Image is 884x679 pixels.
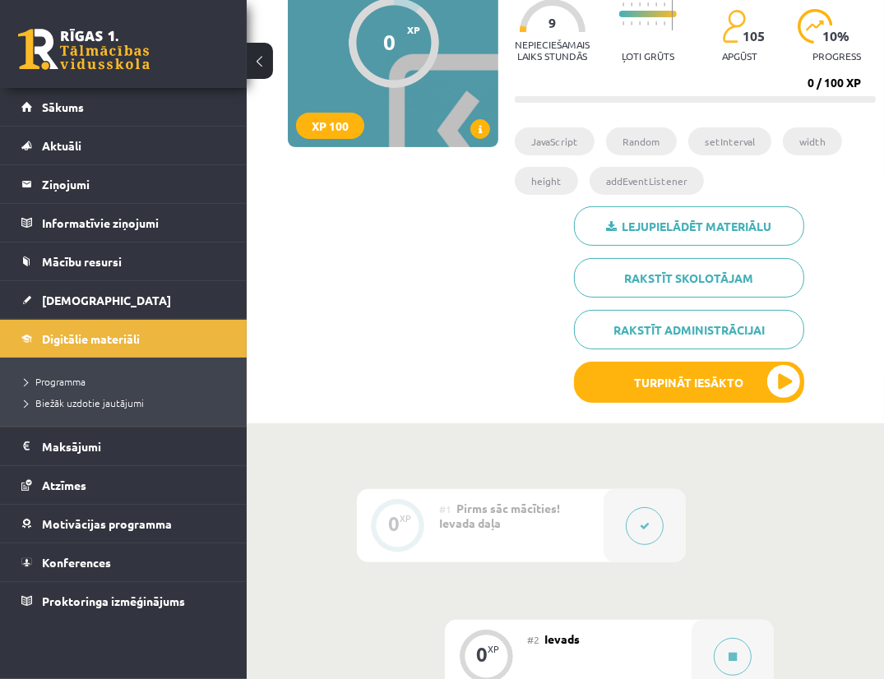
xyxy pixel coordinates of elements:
a: Konferences [21,543,226,581]
span: 10 % [823,29,851,44]
a: Digitālie materiāli [21,320,226,358]
a: Lejupielādēt materiālu [574,206,804,246]
span: Proktoringa izmēģinājums [42,594,185,608]
div: 0 [383,30,396,54]
a: Aktuāli [21,127,226,164]
p: progress [812,50,861,62]
legend: Ziņojumi [42,165,226,203]
button: Turpināt iesākto [574,362,804,403]
img: icon-short-line-57e1e144782c952c97e751825c79c345078a6d821885a25fce030b3d8c18986b.svg [639,2,641,7]
a: [DEMOGRAPHIC_DATA] [21,281,226,319]
p: Nepieciešamais laiks stundās [515,39,590,62]
div: XP 100 [296,113,364,139]
div: XP [488,644,499,654]
a: Sākums [21,88,226,126]
span: 105 [743,29,765,44]
span: Motivācijas programma [42,516,172,531]
p: apgūst [722,50,757,62]
span: XP [407,24,420,35]
a: Motivācijas programma [21,505,226,543]
span: [DEMOGRAPHIC_DATA] [42,293,171,307]
li: height [515,167,578,195]
p: Ļoti grūts [622,50,674,62]
span: #1 [439,502,451,515]
a: Proktoringa izmēģinājums [21,582,226,620]
a: Biežāk uzdotie jautājumi [25,395,230,410]
span: #2 [527,633,539,646]
a: Programma [25,374,230,389]
a: Mācību resursi [21,242,226,280]
img: icon-short-line-57e1e144782c952c97e751825c79c345078a6d821885a25fce030b3d8c18986b.svg [623,21,624,25]
a: Rakstīt administrācijai [574,310,804,349]
img: icon-short-line-57e1e144782c952c97e751825c79c345078a6d821885a25fce030b3d8c18986b.svg [639,21,641,25]
a: Informatīvie ziņojumi [21,204,226,242]
span: Aktuāli [42,138,81,153]
span: Biežāk uzdotie jautājumi [25,396,144,409]
span: Ievads [544,631,580,646]
span: Konferences [42,555,111,570]
img: icon-short-line-57e1e144782c952c97e751825c79c345078a6d821885a25fce030b3d8c18986b.svg [655,2,657,7]
img: icon-short-line-57e1e144782c952c97e751825c79c345078a6d821885a25fce030b3d8c18986b.svg [647,21,649,25]
a: Atzīmes [21,466,226,504]
span: Mācību resursi [42,254,122,269]
span: Programma [25,375,86,388]
a: Maksājumi [21,427,226,465]
a: Rakstīt skolotājam [574,258,804,298]
li: JavaScript [515,127,595,155]
img: icon-short-line-57e1e144782c952c97e751825c79c345078a6d821885a25fce030b3d8c18986b.svg [664,21,665,25]
img: students-c634bb4e5e11cddfef0936a35e636f08e4e9abd3cc4e673bd6f9a4125e45ecb1.svg [722,9,746,44]
img: icon-short-line-57e1e144782c952c97e751825c79c345078a6d821885a25fce030b3d8c18986b.svg [631,2,632,7]
img: icon-short-line-57e1e144782c952c97e751825c79c345078a6d821885a25fce030b3d8c18986b.svg [647,2,649,7]
img: icon-short-line-57e1e144782c952c97e751825c79c345078a6d821885a25fce030b3d8c18986b.svg [664,2,665,7]
li: setInterval [688,127,771,155]
img: icon-progress-161ccf0a02000e728c5f80fcf4c31c7af3da0e1684b2b1d7c360e028c24a22f1.svg [798,9,833,44]
span: 9 [548,16,556,30]
legend: Maksājumi [42,427,226,465]
li: Random [606,127,677,155]
a: Rīgas 1. Tālmācības vidusskola [18,29,150,70]
img: icon-short-line-57e1e144782c952c97e751825c79c345078a6d821885a25fce030b3d8c18986b.svg [655,21,657,25]
div: 0 [388,516,400,531]
div: XP [400,514,411,523]
span: Atzīmes [42,478,86,492]
span: Pirms sāc mācīties! Ievada daļa [439,501,560,530]
span: Sākums [42,99,84,114]
img: icon-short-line-57e1e144782c952c97e751825c79c345078a6d821885a25fce030b3d8c18986b.svg [631,21,632,25]
legend: Informatīvie ziņojumi [42,204,226,242]
div: 0 [476,647,488,662]
li: width [783,127,842,155]
li: addEventListener [590,167,704,195]
img: icon-short-line-57e1e144782c952c97e751825c79c345078a6d821885a25fce030b3d8c18986b.svg [623,2,624,7]
span: Digitālie materiāli [42,331,140,346]
a: Ziņojumi [21,165,226,203]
